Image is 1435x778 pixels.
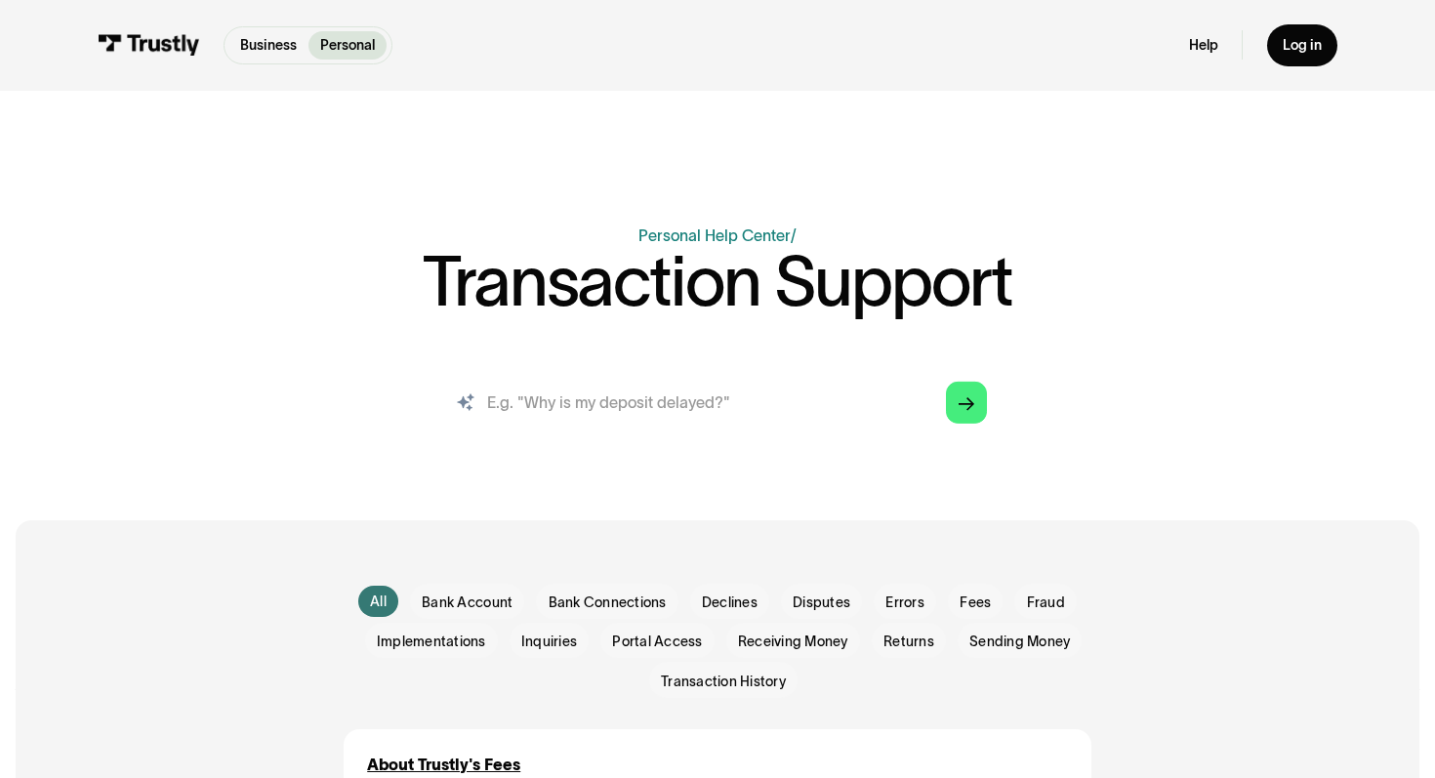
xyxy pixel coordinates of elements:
[960,593,991,612] span: Fees
[432,371,1004,434] input: search
[738,632,848,651] span: Receiving Money
[423,247,1012,316] h1: Transaction Support
[240,35,297,56] p: Business
[969,632,1070,651] span: Sending Money
[308,31,387,60] a: Personal
[1189,36,1218,54] a: Help
[791,226,797,244] div: /
[367,753,520,776] a: About Trustly's Fees
[612,632,702,651] span: Portal Access
[228,31,308,60] a: Business
[883,632,934,651] span: Returns
[344,584,1091,698] form: Email Form
[370,592,387,611] div: All
[1027,593,1065,612] span: Fraud
[432,371,1004,434] form: Search
[885,593,924,612] span: Errors
[702,593,758,612] span: Declines
[422,593,512,612] span: Bank Account
[1283,36,1322,54] div: Log in
[661,672,786,691] span: Transaction History
[521,632,577,651] span: Inquiries
[638,226,791,244] a: Personal Help Center
[377,632,486,651] span: Implementations
[98,34,200,56] img: Trustly Logo
[320,35,375,56] p: Personal
[549,593,667,612] span: Bank Connections
[358,586,398,617] a: All
[1267,24,1337,66] a: Log in
[793,593,850,612] span: Disputes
